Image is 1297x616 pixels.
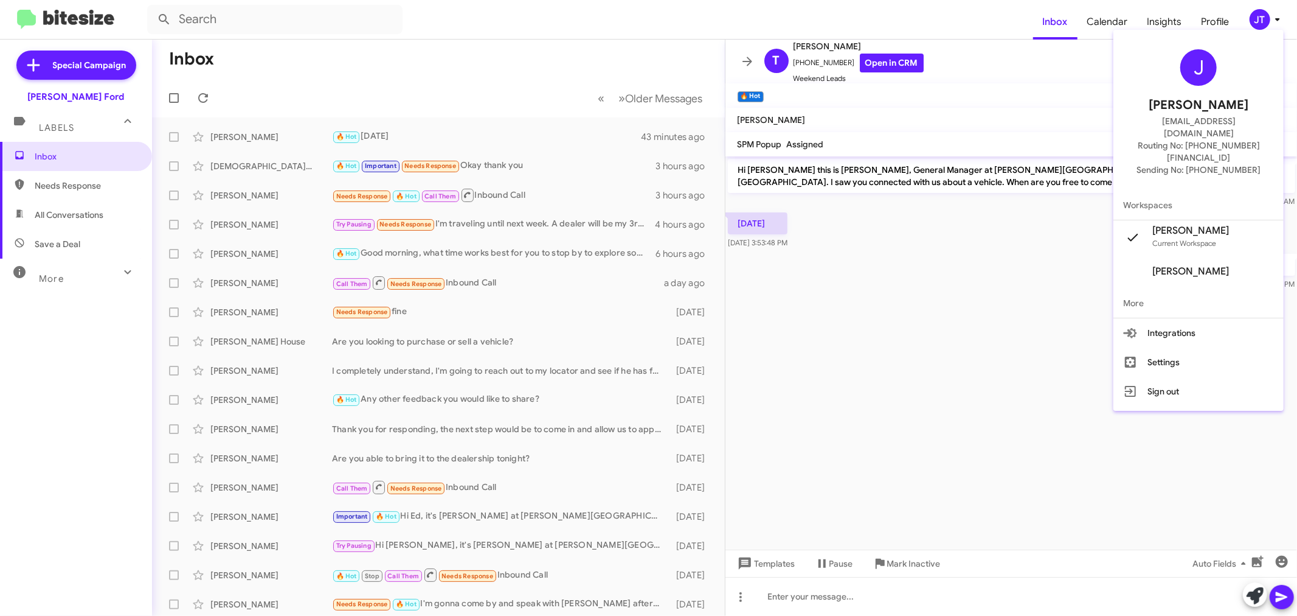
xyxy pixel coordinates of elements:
span: [PERSON_NAME] [1152,265,1229,278]
button: Sign out [1113,377,1284,406]
span: Sending No: [PHONE_NUMBER] [1136,164,1261,176]
div: J [1180,49,1217,86]
span: [PERSON_NAME] [1152,225,1229,237]
span: [PERSON_NAME] [1149,96,1248,115]
button: Settings [1113,348,1284,377]
button: Integrations [1113,318,1284,348]
span: Workspaces [1113,191,1284,220]
span: Current Workspace [1152,239,1216,248]
span: Routing No: [PHONE_NUMBER][FINANCIAL_ID] [1128,139,1269,164]
span: [EMAIL_ADDRESS][DOMAIN_NAME] [1128,115,1269,139]
span: More [1113,289,1284,318]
